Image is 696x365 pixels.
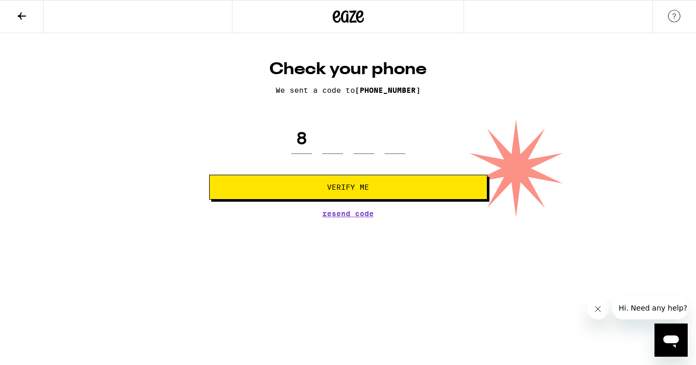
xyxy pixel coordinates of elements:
[612,297,688,319] iframe: Message from company
[322,210,374,217] button: Resend Code
[327,184,369,191] span: Verify Me
[209,59,487,80] h1: Check your phone
[209,175,487,200] button: Verify Me
[588,299,608,319] iframe: Close message
[209,86,487,94] p: We sent a code to
[355,86,420,94] span: [PHONE_NUMBER]
[654,324,688,357] iframe: Button to launch messaging window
